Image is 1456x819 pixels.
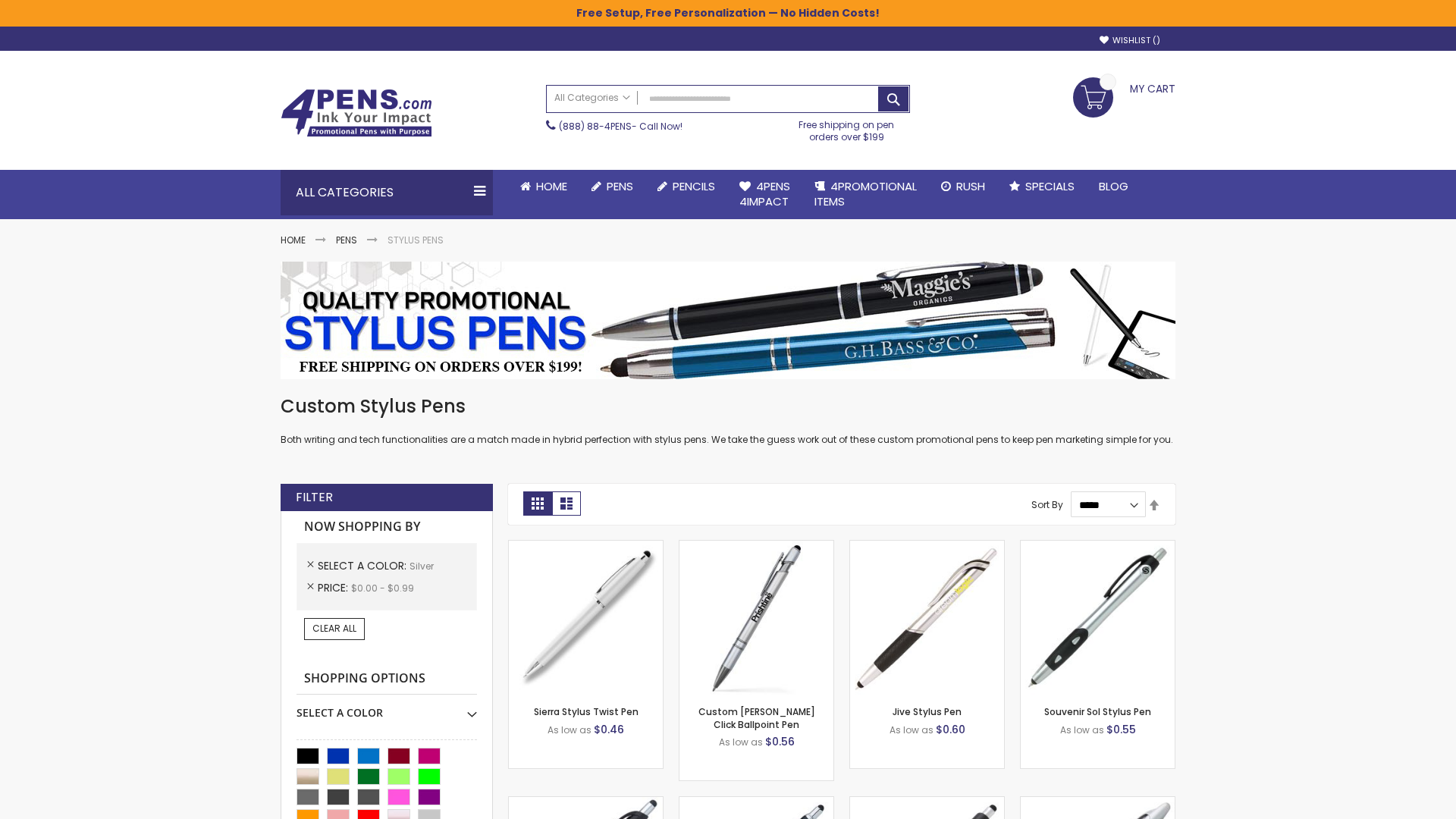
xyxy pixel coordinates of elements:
[318,558,409,573] span: Select A Color
[1100,35,1160,46] a: Wishlist
[297,663,477,695] strong: Shopping Options
[559,120,632,133] a: (888) 88-4PENS
[679,796,833,809] a: Epiphany Stylus Pens-Silver
[893,705,962,718] a: Jive Stylus Pen
[783,113,911,143] div: Free shipping on pen orders over $199
[1060,723,1104,736] span: As low as
[997,170,1087,203] a: Specials
[1087,170,1141,203] a: Blog
[297,511,477,543] strong: Now Shopping by
[765,734,795,749] span: $0.56
[1021,540,1175,553] a: Souvenir Sol Stylus Pen-Silver
[739,178,790,209] span: 4Pens 4impact
[536,178,567,194] span: Home
[509,796,663,809] a: React Stylus Grip Pen-Silver
[679,540,833,553] a: Custom Alex II Click Ballpoint Pen-Silver
[534,705,639,718] a: Sierra Stylus Twist Pen
[850,540,1004,553] a: Jive Stylus Pen-Silver
[281,234,306,246] a: Home
[890,723,934,736] span: As low as
[281,170,493,215] div: All Categories
[554,92,630,104] span: All Categories
[850,541,1004,695] img: Jive Stylus Pen-Silver
[956,178,985,194] span: Rush
[645,170,727,203] a: Pencils
[409,560,434,573] span: Silver
[929,170,997,203] a: Rush
[802,170,929,219] a: 4PROMOTIONALITEMS
[673,178,715,194] span: Pencils
[679,541,833,695] img: Custom Alex II Click Ballpoint Pen-Silver
[523,491,552,516] strong: Grid
[281,394,1175,419] h1: Custom Stylus Pens
[509,540,663,553] a: Stypen-35-Silver
[297,695,477,720] div: Select A Color
[508,170,579,203] a: Home
[1099,178,1128,194] span: Blog
[936,722,965,737] span: $0.60
[388,234,444,246] strong: Stylus Pens
[850,796,1004,809] a: Souvenir® Emblem Stylus Pen-Silver
[281,89,432,137] img: 4Pens Custom Pens and Promotional Products
[547,86,638,111] a: All Categories
[814,178,917,209] span: 4PROMOTIONAL ITEMS
[336,234,357,246] a: Pens
[719,736,763,748] span: As low as
[1106,722,1136,737] span: $0.55
[1025,178,1075,194] span: Specials
[594,722,624,737] span: $0.46
[727,170,802,219] a: 4Pens4impact
[698,705,815,730] a: Custom [PERSON_NAME] Click Ballpoint Pen
[312,622,356,635] span: Clear All
[318,580,351,595] span: Price
[281,262,1175,379] img: Stylus Pens
[607,178,633,194] span: Pens
[559,120,682,133] span: - Call Now!
[1031,498,1063,511] label: Sort By
[1044,705,1151,718] a: Souvenir Sol Stylus Pen
[1021,796,1175,809] a: Twist Highlighter-Pen Stylus Combo-Silver
[579,170,645,203] a: Pens
[304,618,365,639] a: Clear All
[281,394,1175,447] div: Both writing and tech functionalities are a match made in hybrid perfection with stylus pens. We ...
[1021,541,1175,695] img: Souvenir Sol Stylus Pen-Silver
[351,582,414,595] span: $0.00 - $0.99
[296,489,333,506] strong: Filter
[548,723,591,736] span: As low as
[509,541,663,695] img: Stypen-35-Silver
